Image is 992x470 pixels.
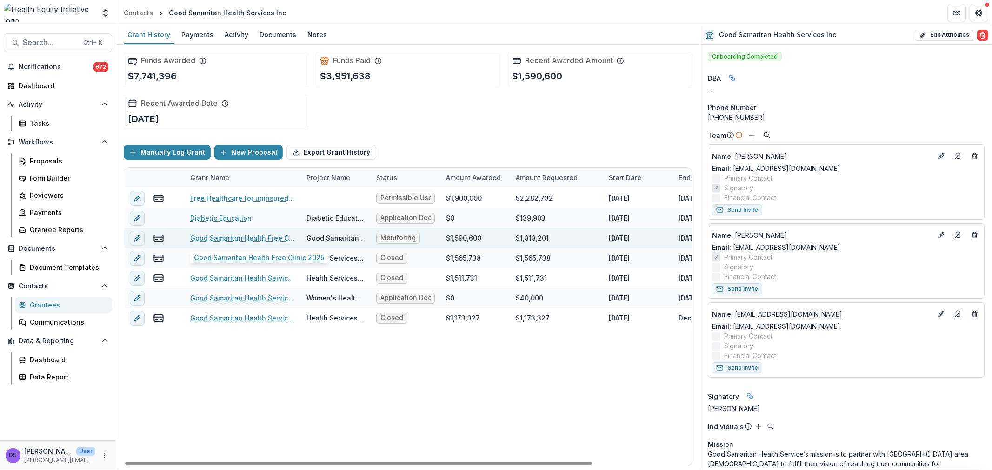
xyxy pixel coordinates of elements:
a: Communications [15,314,112,330]
button: view-payments [153,233,164,244]
div: Project Name [301,173,356,183]
button: Deletes [969,150,980,162]
a: Good Samaritan Health Services - Health Services at mobile & fixed clinics - 1511731 - [DATE] [190,273,295,283]
span: DBA [708,73,721,83]
p: [DATE] [609,273,630,283]
div: Good Samaritan Health Free Clinic 2025 [306,233,365,243]
span: Signatory [724,341,753,351]
span: Name : [712,310,733,318]
a: Free Healthcare for uninsured and underinsured in [GEOGRAPHIC_DATA] [190,193,295,203]
div: Reviewers [30,190,105,200]
div: Dashboard [19,81,105,91]
button: Send Invite [712,283,762,294]
h2: Recent Awarded Date [141,99,218,108]
div: Grant Name [185,168,301,188]
a: Form Builder [15,170,112,186]
p: [DATE] [679,293,699,303]
a: Name: [PERSON_NAME] [712,230,932,240]
div: Grantee Reports [30,225,105,235]
span: Data & Reporting [19,337,97,345]
button: Open Contacts [4,279,112,294]
div: Start Date [603,173,647,183]
p: [EMAIL_ADDRESS][DOMAIN_NAME] [712,309,932,319]
button: Open Documents [4,241,112,256]
div: Amount Awarded [440,173,506,183]
div: $1,511,731 [516,273,547,283]
div: End Date [673,173,713,183]
button: Search [765,421,776,432]
span: Activity [19,101,97,109]
button: edit [130,311,145,326]
div: Project Name [301,168,371,188]
p: [DATE] [609,233,630,243]
button: Edit [936,150,947,162]
div: $1,173,327 [516,313,550,323]
a: Name: [PERSON_NAME] [712,151,932,161]
p: [DATE] [609,253,630,263]
button: Export Grant History [286,145,376,160]
span: Mission [708,439,733,449]
div: Amount Requested [510,168,603,188]
span: Name : [712,231,733,239]
button: edit [130,231,145,246]
a: Grantees [15,297,112,313]
div: Activity [221,28,252,41]
div: Amount Awarded [440,168,510,188]
h2: Funds Awarded [141,56,195,65]
button: Open Activity [4,97,112,112]
a: Good Samaritan Health Services - Health Services at mobile & fixed clinics - 1173327 - [DATE] [190,313,295,323]
a: Activity [221,26,252,44]
button: view-payments [153,193,164,204]
div: Health Services at mobile & fixed clinics [306,273,365,283]
p: [PERSON_NAME] [24,446,73,456]
p: $3,951,638 [320,69,371,83]
p: [PERSON_NAME][EMAIL_ADDRESS][PERSON_NAME][DATE][DOMAIN_NAME] [24,456,95,464]
span: Search... [23,38,78,47]
h2: Recent Awarded Amount [525,56,613,65]
button: Open Data & Reporting [4,333,112,348]
div: Start Date [603,168,673,188]
div: Notes [304,28,331,41]
div: $1,565,738 [516,253,551,263]
button: Linked binding [725,71,739,85]
span: Name : [712,152,733,160]
a: Good Samaritan Health Services - Women's Health Critical Care & Follow Up - 40000 - [DATE] [190,293,295,303]
div: Dr. Ana Smith [9,452,17,458]
span: Closed [380,254,403,262]
span: Primary Contact [724,173,772,183]
div: $1,173,327 [446,313,480,323]
p: $1,590,600 [512,69,562,83]
button: view-payments [153,313,164,324]
span: Closed [380,314,403,322]
button: view-payments [153,273,164,284]
p: [DATE] [609,293,630,303]
button: Add [746,130,758,141]
div: Tasks [30,118,105,128]
div: Grantees [30,300,105,310]
div: $0 [446,213,454,223]
button: edit [130,271,145,286]
p: Individuals [708,422,744,431]
div: $1,565,738 [446,253,481,263]
button: Linked binding [743,389,758,404]
a: Payments [15,205,112,220]
a: Go to contact [951,149,965,163]
a: Email: [EMAIL_ADDRESS][DOMAIN_NAME] [712,242,840,252]
div: Communications [30,317,105,327]
span: Workflows [19,138,97,146]
div: Health Services at mobile & fixed clinics [306,253,365,263]
p: [DATE] [609,213,630,223]
a: Go to contact [951,307,965,321]
span: Documents [19,245,97,253]
button: Search... [4,33,112,52]
div: Health Services at mobile & fixed clinics [306,313,365,323]
button: More [99,450,110,461]
div: $1,900,000 [446,193,482,203]
button: Edit [936,308,947,320]
div: [PHONE_NUMBER] [708,112,985,122]
div: Status [371,173,403,183]
span: Contacts [19,282,97,290]
div: Diabetic Education [306,213,365,223]
button: Deletes [969,229,980,241]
